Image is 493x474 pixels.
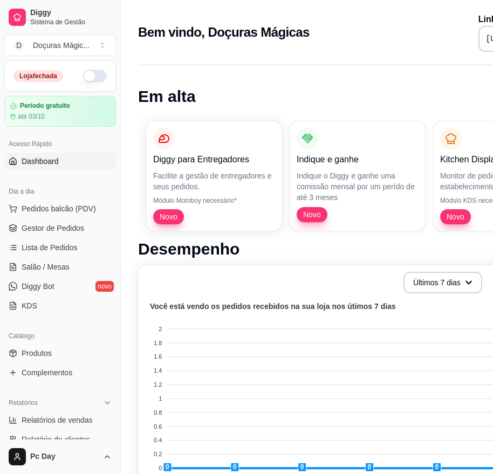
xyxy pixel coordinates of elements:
[147,121,282,231] button: Diggy para EntregadoresFacilite a gestão de entregadores e seus pedidos.Módulo Motoboy necessário...
[159,465,162,471] tspan: 0
[22,262,70,272] span: Salão / Mesas
[13,40,24,51] span: D
[290,121,425,231] button: Indique e ganheIndique o Diggy e ganhe uma comissão mensal por um perído de até 3 mesesNovo
[30,452,99,462] span: Pc Day
[153,153,275,166] p: Diggy para Entregadores
[30,8,112,18] span: Diggy
[22,281,54,292] span: Diggy Bot
[150,302,396,311] text: Você está vendo os pedidos recebidos na sua loja nos útimos 7 dias
[22,415,93,425] span: Relatórios de vendas
[4,278,116,295] a: Diggy Botnovo
[154,451,162,457] tspan: 0.2
[4,258,116,276] a: Salão / Mesas
[4,135,116,153] div: Acesso Rápido
[155,211,182,222] span: Novo
[4,444,116,470] button: Pc Day
[297,170,419,203] p: Indique o Diggy e ganhe uma comissão mensal por um perído de até 3 meses
[4,239,116,256] a: Lista de Pedidos
[297,153,419,166] p: Indique e ganhe
[442,211,469,222] span: Novo
[22,367,72,378] span: Complementos
[4,297,116,314] a: KDS
[4,35,116,56] button: Select a team
[4,200,116,217] button: Pedidos balcão (PDV)
[30,18,112,26] span: Sistema de Gestão
[33,40,90,51] div: Doçuras Mágic ...
[403,272,482,293] button: Últimos 7 dias
[4,96,116,127] a: Período gratuitoaté 03/10
[4,153,116,170] a: Dashboard
[22,434,90,445] span: Relatório de clientes
[154,423,162,430] tspan: 0.6
[4,219,116,237] a: Gestor de Pedidos
[4,364,116,381] a: Complementos
[22,223,84,233] span: Gestor de Pedidos
[154,353,162,360] tspan: 1.6
[154,340,162,346] tspan: 1.8
[4,183,116,200] div: Dia a dia
[4,345,116,362] a: Produtos
[159,395,162,402] tspan: 1
[299,209,325,220] span: Novo
[13,70,63,82] div: Loja fechada
[138,24,310,41] h2: Bem vindo, Doçuras Mágicas
[154,367,162,374] tspan: 1.4
[22,156,59,167] span: Dashboard
[153,170,275,192] p: Facilite a gestão de entregadores e seus pedidos.
[4,4,116,30] a: DiggySistema de Gestão
[154,437,162,443] tspan: 0.4
[22,203,96,214] span: Pedidos balcão (PDV)
[22,348,52,359] span: Produtos
[159,326,162,332] tspan: 2
[153,196,275,205] p: Módulo Motoboy necessário*
[22,300,37,311] span: KDS
[18,112,45,121] article: até 03/10
[20,102,70,110] article: Período gratuito
[154,409,162,416] tspan: 0.8
[22,242,78,253] span: Lista de Pedidos
[83,70,107,83] button: Alterar Status
[4,431,116,448] a: Relatório de clientes
[4,327,116,345] div: Catálogo
[154,381,162,388] tspan: 1.2
[4,411,116,429] a: Relatórios de vendas
[9,399,38,407] span: Relatórios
